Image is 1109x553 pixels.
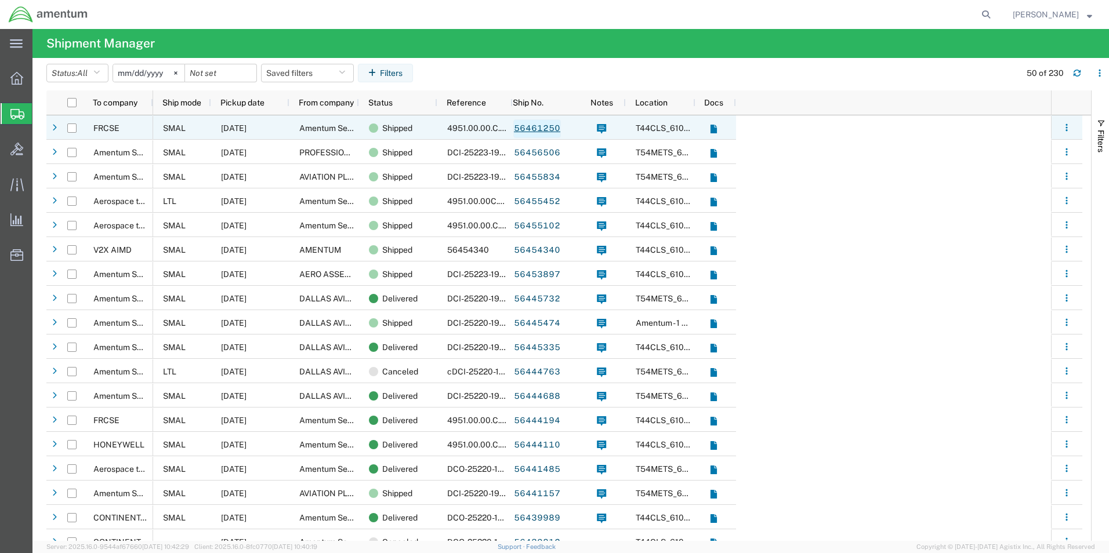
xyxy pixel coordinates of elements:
[1013,8,1079,21] span: Joel Salinas
[447,416,561,425] span: 4951.00.00.C.001101.AE.19.09
[513,460,561,479] a: 56441485
[636,270,795,279] span: T44CLS_6100 - NAS Corpus Christi
[93,489,180,498] span: Amentum Services, Inc.
[221,343,247,352] span: 08/08/2025
[382,286,418,311] span: Delivered
[299,197,386,206] span: Amentum Services, Inc.
[447,464,524,474] span: DCO-25220-166595
[163,294,186,303] span: SMAL
[221,440,247,449] span: 08/08/2025
[93,172,180,181] span: Amentum Services, Inc.
[498,543,527,550] a: Support
[1012,8,1093,21] button: [PERSON_NAME]
[636,537,795,547] span: T44CLS_6100 - NAS Corpus Christi
[163,318,186,328] span: SMAL
[636,294,802,303] span: T54METS_6100 - NAS Corpus Christi
[299,513,386,522] span: Amentum Services, Inc.
[382,335,418,359] span: Delivered
[299,221,386,230] span: Amentum Services, Inc.
[513,533,561,552] a: 56439812
[221,318,247,328] span: 08/08/2025
[163,123,186,133] span: SMAL
[163,148,186,157] span: SMAL
[636,489,802,498] span: T54METS_6100 - NAS Corpus Christi
[299,294,386,303] span: DALLAS AVIATION INC
[93,391,180,401] span: Amentum Services, Inc.
[636,440,795,449] span: T44CLS_6100 - NAS Corpus Christi
[221,537,247,547] span: 08/08/2025
[447,245,489,254] span: 56454340
[447,537,522,547] span: DCO-25220-166591
[382,213,412,238] span: Shipped
[636,172,802,181] span: T54METS_6100 - NAS Corpus Christi
[299,98,354,107] span: From company
[916,542,1095,552] span: Copyright © [DATE]-[DATE] Agistix Inc., All Rights Reserved
[194,543,317,550] span: Client: 2025.16.0-8fc0770
[447,318,516,328] span: DCI-25220-199171
[163,513,186,522] span: SMAL
[382,432,418,457] span: Delivered
[447,172,516,181] span: DCI-25223-199211
[93,464,212,474] span: Aerospace turbine Rotables Inc.
[93,148,180,157] span: Amentum Services, Inc.
[382,262,412,286] span: Shipped
[221,270,247,279] span: 08/11/2025
[513,436,561,454] a: 56444110
[513,217,561,235] a: 56455102
[636,367,802,376] span: T54METS_6100 - NAS Corpus Christi
[636,464,802,474] span: T54METS_6100 - NAS Corpus Christi
[636,123,795,133] span: T44CLS_6100 - NAS Corpus Christi
[163,416,186,425] span: SMAL
[185,64,256,82] input: Not set
[590,98,613,107] span: Notes
[163,489,186,498] span: SMAL
[221,221,247,230] span: 08/11/2025
[513,192,561,211] a: 56455452
[163,367,176,376] span: LTL
[46,29,155,58] h4: Shipment Manager
[382,384,418,408] span: Delivered
[447,513,523,522] span: DCO-25220-166592
[382,238,412,262] span: Shipped
[447,489,519,498] span: DCI-25220-199144
[93,416,119,425] span: FRCSE
[93,367,180,376] span: Amentum Services, Inc.
[382,165,412,189] span: Shipped
[162,98,201,107] span: Ship mode
[261,64,354,82] button: Saved filters
[513,98,543,107] span: Ship No.
[513,168,561,187] a: 56455834
[93,318,180,328] span: Amentum Services, Inc.
[513,265,561,284] a: 56453897
[513,387,561,406] a: 56444688
[221,513,247,522] span: 08/08/2025
[299,489,375,498] span: AVIATION PLUS INC
[447,221,564,230] span: 4951.00.00.C.001404.AF.19.03
[447,197,562,206] span: 4951.00.00C.001404.AF.19.03
[513,339,561,357] a: 56445335
[221,367,247,376] span: 08/08/2025
[299,245,341,254] span: AMENTUM
[93,123,119,133] span: FRCSE
[1096,130,1106,152] span: Filters
[299,537,386,547] span: Amentum Services, Inc.
[447,440,564,449] span: 4951.00.00.C.001404.AF.19.03
[221,172,247,181] span: 08/11/2025
[513,363,561,381] a: 56444763
[447,123,561,133] span: 4951.00.00.C.001101.AE.19.09
[447,294,519,303] span: DCI-25220-199180
[299,148,467,157] span: PROFESSIONAL AVIATION ASSOCIATES INC
[636,245,795,254] span: T44CLS_6100 - NAS Corpus Christi
[447,148,518,157] span: DCI-25223-199216
[382,505,418,530] span: Delivered
[93,197,212,206] span: Aerospace turbine Rotables Inc.
[382,311,412,335] span: Shipped
[163,221,186,230] span: SMAL
[113,64,184,82] input: Not set
[272,543,317,550] span: [DATE] 10:40:19
[221,148,247,157] span: 08/11/2025
[93,440,144,449] span: HONEYWELL
[93,294,180,303] span: Amentum Services, Inc.
[513,509,561,527] a: 56439989
[636,513,795,522] span: T44CLS_6100 - NAS Corpus Christi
